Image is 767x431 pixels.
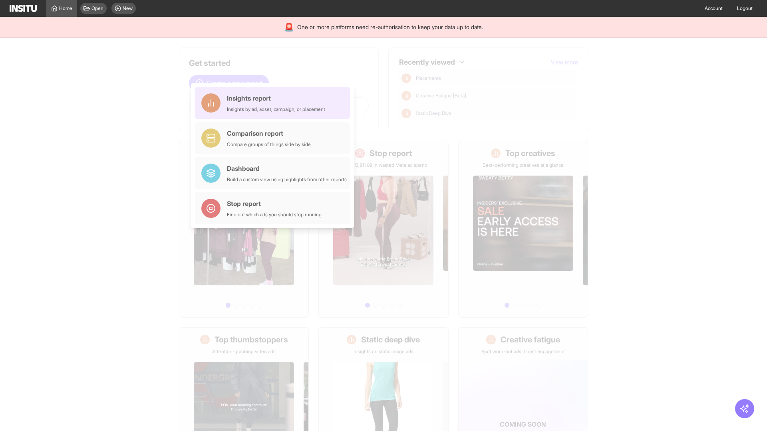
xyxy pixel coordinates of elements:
[227,93,325,103] div: Insights report
[227,129,311,138] div: Comparison report
[227,199,322,208] div: Stop report
[91,5,103,12] span: Open
[227,164,347,173] div: Dashboard
[297,23,483,31] span: One or more platforms need re-authorisation to keep your data up to date.
[227,176,347,183] div: Build a custom view using highlights from other reports
[59,5,72,12] span: Home
[227,212,322,218] div: Find out which ads you should stop running
[284,22,294,33] div: 🚨
[227,106,325,113] div: Insights by ad, adset, campaign, or placement
[227,141,311,148] div: Compare groups of things side by side
[10,5,37,12] img: Logo
[123,5,133,12] span: New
